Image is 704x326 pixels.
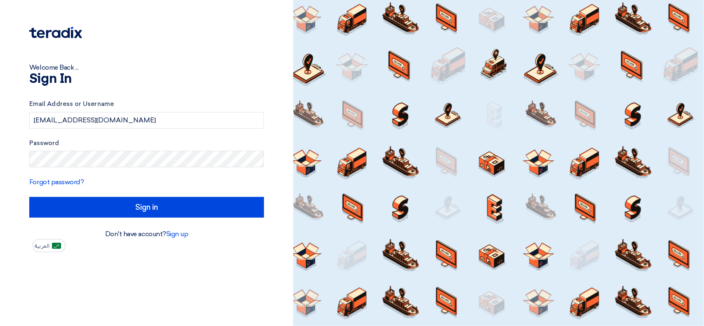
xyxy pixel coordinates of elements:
[166,230,188,238] a: Sign up
[29,197,264,218] input: Sign in
[29,27,82,38] img: Teradix logo
[29,138,264,148] label: Password
[35,243,49,249] span: العربية
[29,99,264,109] label: Email Address or Username
[29,229,264,239] div: Don't have account?
[52,243,61,249] img: ar-AR.png
[29,112,264,129] input: Enter your business email or username
[33,239,66,252] button: العربية
[29,178,84,186] a: Forgot password?
[29,73,264,86] h1: Sign In
[29,63,264,73] div: Welcome Back ...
